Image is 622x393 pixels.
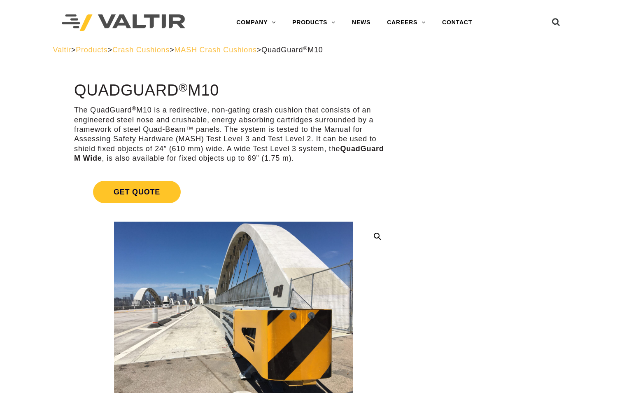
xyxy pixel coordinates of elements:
a: Products [76,46,107,54]
a: Crash Cushions [112,46,170,54]
a: CAREERS [379,14,434,31]
h1: QuadGuard M10 [74,82,392,99]
span: Get Quote [93,181,181,203]
a: Get Quote [74,171,392,213]
div: > > > > [53,45,569,55]
img: Valtir [62,14,185,31]
a: CONTACT [434,14,480,31]
sup: ® [179,81,188,94]
p: The QuadGuard M10 is a redirective, non-gating crash cushion that consists of an engineered steel... [74,105,392,163]
a: COMPANY [228,14,284,31]
sup: ® [132,105,136,112]
a: MASH Crash Cushions [175,46,257,54]
a: PRODUCTS [284,14,344,31]
span: QuadGuard M10 [261,46,323,54]
a: NEWS [344,14,379,31]
sup: ® [303,45,308,51]
a: Valtir [53,46,71,54]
